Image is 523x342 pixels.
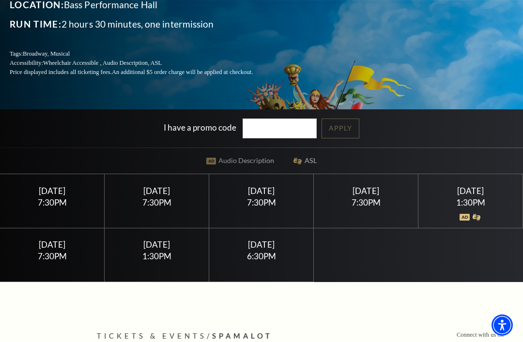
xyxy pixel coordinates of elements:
[430,186,511,196] div: [DATE]
[116,252,198,260] div: 1:30PM
[112,69,253,75] span: An additional $5 order charge will be applied at checkout.
[116,186,198,196] div: [DATE]
[12,186,93,196] div: [DATE]
[457,330,504,340] p: Connect with us on
[221,239,302,250] div: [DATE]
[325,186,407,196] div: [DATE]
[164,122,236,133] label: I have a promo code
[12,252,93,260] div: 7:30PM
[10,59,276,68] p: Accessibility:
[492,314,513,336] div: Accessibility Menu
[221,186,302,196] div: [DATE]
[12,198,93,207] div: 7:30PM
[10,18,62,30] span: Run Time:
[12,239,93,250] div: [DATE]
[221,252,302,260] div: 6:30PM
[430,198,511,207] div: 1:30PM
[212,332,273,340] span: Spamalot
[116,198,198,207] div: 7:30PM
[221,198,302,207] div: 7:30PM
[10,68,276,77] p: Price displayed includes all ticketing fees.
[23,50,70,57] span: Broadway, Musical
[116,239,198,250] div: [DATE]
[325,198,407,207] div: 7:30PM
[97,332,207,340] span: Tickets & Events
[43,59,162,66] span: Wheelchair Accessible , Audio Description, ASL
[10,16,276,32] p: 2 hours 30 minutes, one intermission
[10,49,276,59] p: Tags:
